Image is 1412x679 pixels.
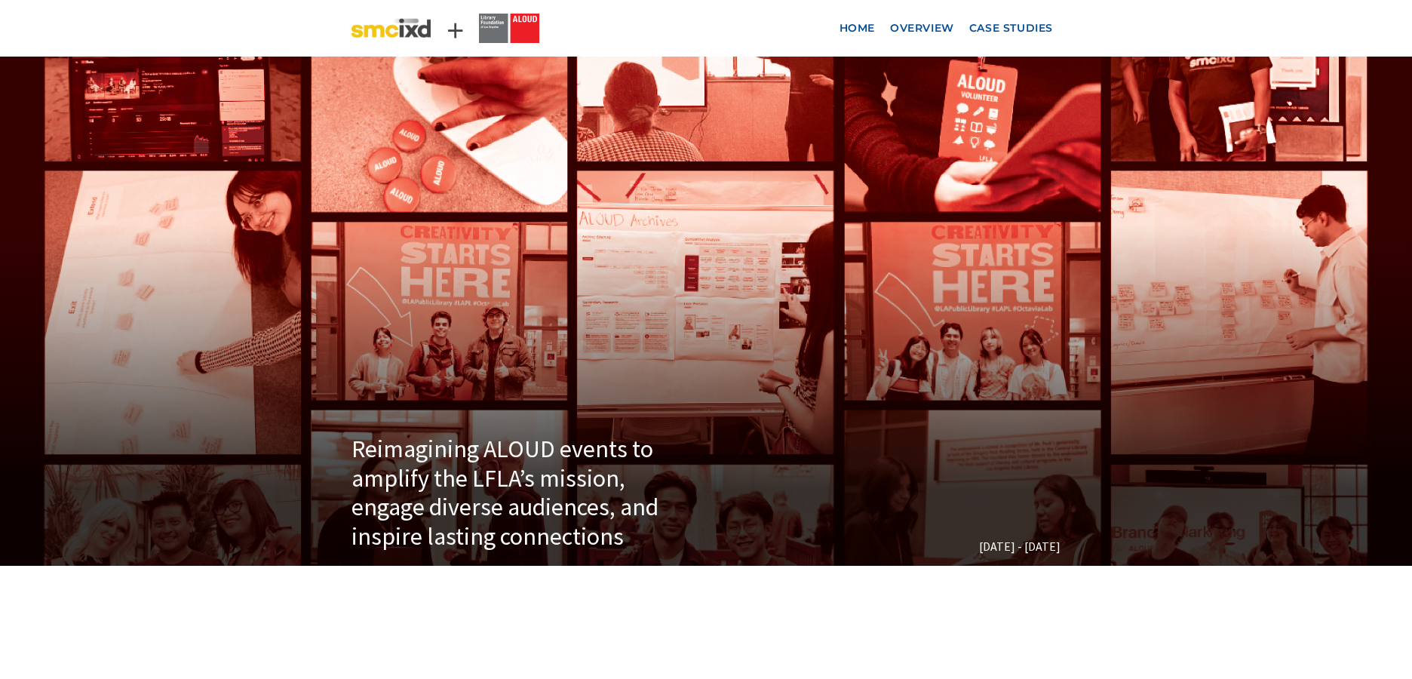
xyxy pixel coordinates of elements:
div: [DATE] - [DATE] [714,539,1061,554]
a: Home [832,14,882,42]
div: + [431,13,479,45]
a: Case Studies [962,14,1061,42]
h1: Reimagining ALOUD events to amplify the LFLA’s mission, engage diverse audiences, and inspire las... [351,435,698,551]
a: Overview [882,14,962,42]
